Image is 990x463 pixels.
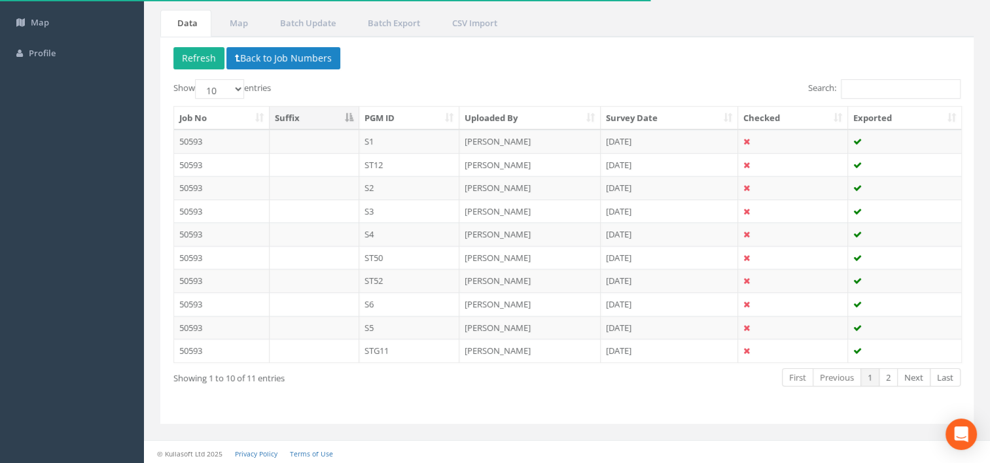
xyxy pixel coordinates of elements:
a: Next [897,368,930,387]
a: Batch Update [263,10,349,37]
td: [PERSON_NAME] [459,316,601,339]
td: [DATE] [601,339,738,362]
select: Showentries [195,79,244,99]
a: Previous [813,368,861,387]
td: 50593 [174,292,270,316]
a: CSV Import [435,10,511,37]
a: Batch Export [351,10,434,37]
td: ST52 [359,269,460,292]
td: S5 [359,316,460,339]
td: [PERSON_NAME] [459,153,601,177]
a: Last [930,368,961,387]
button: Back to Job Numbers [226,47,340,69]
th: Survey Date: activate to sort column ascending [601,107,738,130]
td: 50593 [174,153,270,177]
td: [DATE] [601,199,738,223]
input: Search: [841,79,961,99]
td: [PERSON_NAME] [459,199,601,223]
td: 50593 [174,316,270,339]
div: Showing 1 to 10 of 11 entries [173,367,490,385]
td: [PERSON_NAME] [459,269,601,292]
td: [DATE] [601,129,738,153]
td: 50593 [174,129,270,153]
a: Privacy Policy [235,449,277,458]
a: First [782,368,813,387]
th: Exported: activate to sort column ascending [848,107,961,130]
td: [DATE] [601,316,738,339]
a: Terms of Use [290,449,333,458]
td: S3 [359,199,460,223]
td: [DATE] [601,292,738,316]
td: [PERSON_NAME] [459,339,601,362]
td: 50593 [174,222,270,246]
th: Suffix: activate to sort column descending [270,107,359,130]
a: 2 [879,368,898,387]
td: 50593 [174,246,270,269]
td: [PERSON_NAME] [459,292,601,316]
td: [PERSON_NAME] [459,222,601,246]
td: [DATE] [601,222,738,246]
span: Map [31,16,49,28]
button: Refresh [173,47,224,69]
td: [DATE] [601,176,738,199]
label: Search: [808,79,961,99]
td: [DATE] [601,246,738,269]
a: 1 [860,368,879,387]
td: [PERSON_NAME] [459,129,601,153]
span: Profile [29,47,56,59]
label: Show entries [173,79,271,99]
td: S4 [359,222,460,246]
td: ST50 [359,246,460,269]
th: Uploaded By: activate to sort column ascending [459,107,601,130]
td: 50593 [174,176,270,199]
th: PGM ID: activate to sort column ascending [359,107,460,130]
td: S1 [359,129,460,153]
div: Open Intercom Messenger [946,419,977,450]
td: ST12 [359,153,460,177]
td: STG11 [359,339,460,362]
td: S6 [359,292,460,316]
td: [PERSON_NAME] [459,246,601,269]
td: [PERSON_NAME] [459,176,601,199]
small: © Kullasoft Ltd 2025 [157,449,222,458]
td: 50593 [174,199,270,223]
th: Checked: activate to sort column ascending [738,107,849,130]
td: 50593 [174,269,270,292]
a: Map [213,10,262,37]
td: S2 [359,176,460,199]
td: [DATE] [601,269,738,292]
td: [DATE] [601,153,738,177]
td: 50593 [174,339,270,362]
th: Job No: activate to sort column ascending [174,107,270,130]
a: Data [160,10,211,37]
